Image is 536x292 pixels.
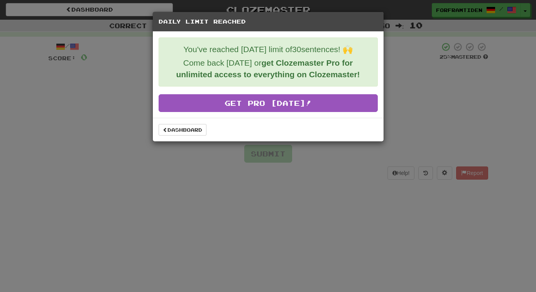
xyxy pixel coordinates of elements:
[165,57,372,80] p: Come back [DATE] or
[159,124,206,136] a: Dashboard
[165,44,372,55] p: You've reached [DATE] limit of 30 sentences! 🙌
[159,18,378,25] h5: Daily Limit Reached
[159,94,378,112] a: Get Pro [DATE]!
[176,58,360,79] strong: get Clozemaster Pro for unlimited access to everything on Clozemaster!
